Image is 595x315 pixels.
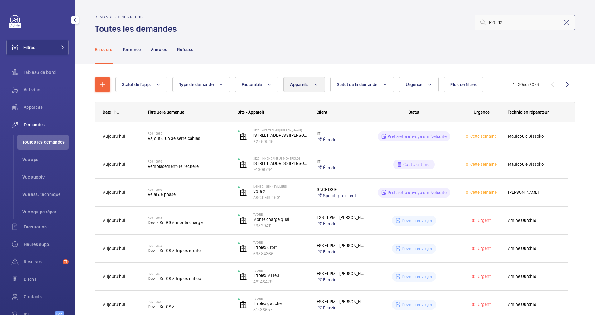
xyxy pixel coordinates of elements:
p: YVOIRE [253,269,309,272]
p: Annulée [151,46,167,53]
span: Amine Ourchid [508,273,560,280]
span: Aujourd'hui [103,134,125,139]
span: Filtres [23,44,35,50]
p: ESSET PM - [PERSON_NAME] [317,214,365,221]
span: Activités [24,87,69,93]
span: Relai de phase [148,191,230,198]
span: Rajout d'un 3e serre câbles [148,135,230,141]
p: Devis à envoyer [402,246,433,252]
span: Urgent [476,218,491,223]
a: Étendu [317,221,365,227]
p: 3126 - INNONCAMPUS MONTROUGE [253,156,309,160]
span: Vue ops [22,156,69,163]
img: elevator.svg [239,133,247,140]
h2: R25-12672 [148,244,230,247]
input: Chercher par numéro demande ou de devis [475,15,575,30]
h2: R25-12671 [148,272,230,275]
span: Amine Ourchid [508,245,560,252]
span: Demandes [24,122,69,128]
p: Triplex gauche [253,300,309,307]
p: Refusée [177,46,193,53]
p: [STREET_ADDRESS][PERSON_NAME]) [253,132,309,138]
span: Madicoule Sissoko [508,161,560,168]
span: Plus de filtres [450,82,477,87]
span: Appareils [24,104,69,110]
span: Devis Kit GSM monte charge [148,219,230,226]
span: Aujourd'hui [103,162,125,167]
h2: R25-12680 [148,131,230,135]
span: Heures supp. [24,241,69,247]
button: Urgence [399,77,439,92]
p: 3126 - MONTROUGE [PERSON_NAME] [253,128,309,132]
p: ESSET PM - [PERSON_NAME] [317,270,365,277]
p: ESSET PM - [PERSON_NAME] [317,242,365,249]
p: Voie 2 [253,188,309,194]
span: Toutes les demandes [22,139,69,145]
button: Type de demande [172,77,230,92]
a: Étendu [317,165,365,171]
span: Urgence [474,110,490,115]
span: Cette semaine [469,162,497,167]
span: Aujourd'hui [103,246,125,251]
p: Triplex Milieu [253,272,309,279]
span: Contacts [24,294,69,300]
span: Titre de la demande [148,110,184,115]
p: Devis à envoyer [402,274,433,280]
p: In'li [317,158,365,165]
button: Statut de l'app. [115,77,167,92]
p: Ligne C - GENNEVILLIERS [253,184,309,188]
span: Aujourd'hui [103,274,125,279]
a: Étendu [317,305,365,311]
button: Plus de filtres [444,77,483,92]
p: Monte charge quai [253,216,309,222]
button: Statut de la demande [330,77,394,92]
span: Vue ass. technique [22,191,69,198]
a: Étendu [317,277,365,283]
span: Type de demande [179,82,214,87]
div: Date [103,110,111,115]
span: Vue supply [22,174,69,180]
p: 69384366 [253,251,309,257]
span: Cette semaine [469,134,497,139]
span: 71 [63,259,69,264]
p: 46148429 [253,279,309,285]
p: 74006764 [253,166,309,173]
p: Coût à estimer [403,161,431,168]
p: En cours [95,46,113,53]
p: YVOIRE [253,241,309,244]
h2: Demandes techniciens [95,15,181,19]
img: elevator.svg [239,189,247,196]
p: ASC.PMR 2501 [253,194,309,201]
h2: R25-12673 [148,216,230,219]
span: Statut [409,110,419,115]
p: In'li [317,130,365,136]
p: Prêt à être envoyé sur Netsuite [388,133,447,140]
img: elevator.svg [239,245,247,252]
span: Facturation [24,224,69,230]
span: Cette semaine [469,190,497,195]
span: Urgent [476,246,491,251]
p: [STREET_ADDRESS][PERSON_NAME] [253,160,309,166]
span: 1 - 30 2078 [513,82,539,87]
span: Urgent [476,302,491,307]
img: elevator.svg [239,217,247,224]
img: elevator.svg [239,273,247,280]
span: Aujourd'hui [103,218,125,223]
span: Madicoule Sissoko [508,133,560,140]
p: 22880548 [253,138,309,145]
h2: R25-12676 [148,188,230,191]
p: ESSET PM - [PERSON_NAME] [317,298,365,305]
span: Statut de la demande [337,82,378,87]
span: Devis Kit GSM [148,303,230,310]
p: 81538657 [253,307,309,313]
p: Terminée [123,46,141,53]
span: Devis Kit GSM triplex milieu [148,275,230,282]
span: Client [317,110,327,115]
span: Urgent [476,274,491,279]
h2: R25-12670 [148,300,230,303]
span: Urgence [406,82,423,87]
span: Bilans [24,276,69,282]
span: Appareils [290,82,308,87]
span: Amine Ourchid [508,217,560,224]
span: Remplacement de l'échelle [148,163,230,169]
